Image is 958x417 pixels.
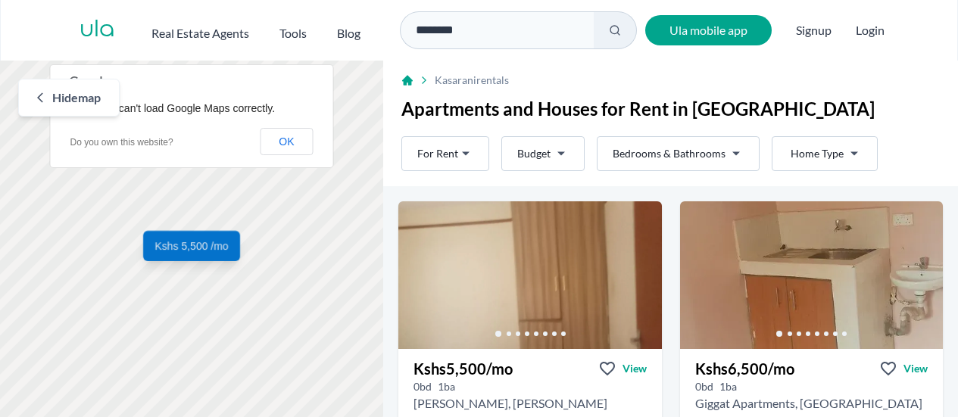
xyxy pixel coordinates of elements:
h2: Blog [337,24,360,42]
h3: Kshs 6,500 /mo [695,358,794,379]
a: Kshs 5,500 /mo [143,231,240,261]
a: Do you own this website? [70,137,173,148]
h5: 0 bedrooms [413,379,432,394]
span: Budget [517,146,551,161]
span: Kshs 5,500 /mo [154,238,228,254]
img: Bedsitter for rent - Kshs 6,500/mo - in Kasarani Giggat Apartments, Unnamed Road, Nairobi, Kenya,... [680,201,944,349]
h2: Bedsitter for rent in Kasarani - Kshs 5,500/mo -Muradi, Nairobi, Kenya, Nairobi county [413,394,607,412]
button: Login [856,21,885,39]
button: Home Type [772,136,878,171]
a: ula [80,17,115,44]
h1: Apartments and Houses for Rent in [GEOGRAPHIC_DATA] [401,97,940,121]
button: For Rent [401,136,489,171]
nav: Main [151,18,391,42]
a: Blog [337,18,360,42]
span: This page can't load Google Maps correctly. [70,102,276,114]
span: For Rent [417,146,458,161]
span: View [623,361,647,376]
h2: Bedsitter for rent in Kasarani - Kshs 6,500/mo -Giggat Apartments, Unnamed Road, Nairobi, Kenya, ... [695,394,922,412]
img: Bedsitter for rent - Kshs 5,500/mo - in Kasarani in Muradi, Nairobi, Kenya, Nairobi - main proper... [398,201,662,349]
span: Home Type [791,146,844,161]
span: Bedrooms & Bathrooms [613,146,726,161]
button: Tools [279,18,307,42]
h2: Real Estate Agents [151,24,249,42]
h3: Kshs 5,500 /mo [413,358,513,379]
h2: Tools [279,24,307,42]
button: Real Estate Agents [151,18,249,42]
span: Kasarani rentals [435,73,509,88]
span: Hide map [52,89,101,107]
button: OK [260,128,313,155]
span: Signup [796,15,832,45]
span: View [903,361,928,376]
button: Budget [501,136,585,171]
a: Ula mobile app [645,15,772,45]
h5: 0 bedrooms [695,379,713,394]
h5: 1 bathrooms [438,379,455,394]
button: Bedrooms & Bathrooms [597,136,760,171]
h5: 1 bathrooms [719,379,737,394]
